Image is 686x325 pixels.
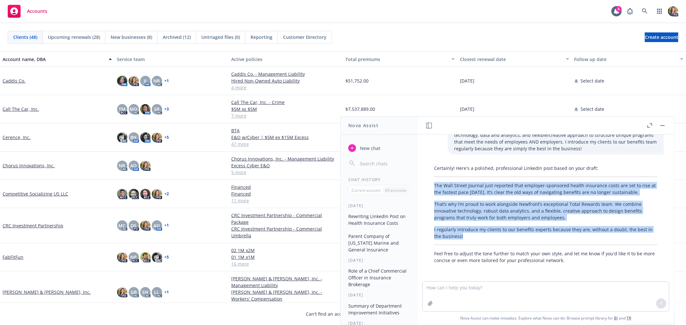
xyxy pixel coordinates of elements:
[3,77,25,84] a: Caddis Co.
[346,106,375,112] span: $7,537,889.00
[165,255,169,259] a: + 5
[140,220,151,231] img: photo
[154,222,160,229] span: AO
[154,106,160,112] span: SR
[624,5,636,18] a: Report a Bug
[152,189,162,199] img: photo
[341,177,417,182] div: Chat History
[165,136,169,139] a: + 5
[231,184,341,190] a: Financed
[306,311,380,317] span: Can't find an account?
[346,142,412,154] button: New chat
[165,224,169,227] a: + 1
[144,77,147,84] span: JJ
[341,292,417,298] div: [DATE]
[3,106,39,112] a: Call The Car, Inc.
[346,56,448,63] div: Total premiums
[117,189,127,199] img: photo
[3,254,23,260] a: FabFitFun
[111,34,152,40] span: New businesses (8)
[229,51,343,67] button: Active policies
[117,287,127,297] img: photo
[359,145,380,152] span: New chat
[231,254,341,260] a: 01 1M x1M
[346,301,412,318] button: Summary of Department Improvement Initiatives
[434,182,657,196] p: The Wall Street Journal just reported that employer-sponsored health insurance costs are set to r...
[131,222,137,229] span: DS
[154,77,160,84] span: NR
[3,56,105,63] div: Account name, DBA
[231,212,341,225] a: CRC Investment Partnership - Commercial Package
[231,260,341,267] a: 16 more
[616,6,622,12] div: 5
[140,161,151,171] img: photo
[154,289,160,295] span: LL
[346,231,412,255] button: Parent Company of [US_STATE] Marine and General Insurance
[457,51,572,67] button: Closest renewal date
[231,302,341,309] a: 5 more
[645,31,678,43] span: Create account
[131,254,137,260] span: NP
[341,258,417,263] div: [DATE]
[614,315,618,321] a: BI
[3,222,63,229] a: CRC Investment Partnership
[231,134,341,141] a: E&O w/Cyber | $5M ex $15M Excess
[581,77,605,84] span: Select date
[434,165,657,171] p: Certainly! Here's a polished, professional LinkedIn post based on your draft:
[3,289,91,295] a: [PERSON_NAME] & [PERSON_NAME], Inc.
[3,162,55,169] a: Chorus Innovations, Inc.
[117,56,226,63] div: Service team
[231,162,341,169] a: Excess Cyber E&O
[231,275,341,289] a: [PERSON_NAME] & [PERSON_NAME], Inc. - Management Liability
[653,5,666,18] a: Switch app
[574,56,677,63] div: Follow up date
[460,77,474,84] span: [DATE]
[5,2,50,20] a: Accounts
[460,106,474,112] span: [DATE]
[231,84,341,91] a: 4 more
[131,289,137,295] span: GB
[346,77,369,84] span: $51,752.00
[152,252,162,262] img: photo
[140,132,151,143] img: photo
[231,190,341,197] a: Financed
[129,189,139,199] img: photo
[131,134,137,141] span: BH
[231,169,341,176] a: 5 more
[119,222,126,229] span: MC
[627,315,631,321] a: TR
[27,9,47,14] span: Accounts
[231,56,341,63] div: Active policies
[638,5,651,18] a: Search
[434,250,657,264] p: Feel free to adjust the tone further to match your own style, and let me know if you'd like it to...
[48,34,100,40] span: Upcoming renewals (28)
[581,106,605,112] span: Select date
[117,132,127,143] img: photo
[343,51,458,67] button: Total premiums
[231,155,341,162] a: Chorus Innovations, Inc. - Management Liability
[231,106,341,112] a: $5M xs $5M
[231,127,341,134] a: BTA
[231,71,341,77] a: Caddis Co. - Management Liability
[117,76,127,86] img: photo
[152,132,162,143] img: photo
[359,159,410,168] input: Search chats
[165,192,169,196] a: + 2
[140,252,151,262] img: photo
[434,201,657,221] p: That’s why I’m proud to work alongside Newfront’s exceptional Total Rewards team. We combine inno...
[140,104,151,114] img: photo
[231,289,341,302] a: [PERSON_NAME] & [PERSON_NAME], Inc. - Workers' Compensation
[434,226,657,240] p: I regularly introduce my clients to our benefits experts because they are, without a doubt, the b...
[352,188,380,193] p: Current account
[129,76,139,86] img: photo
[668,6,678,16] img: photo
[341,203,417,208] div: [DATE]
[460,56,562,63] div: Closest renewal date
[130,106,138,112] span: MQ
[231,197,341,204] a: 11 more
[231,247,341,254] a: 02 1M x2M
[420,312,672,325] span: Nova Assist can make mistakes. Explore what Nova can do: Browse prompt library for and
[231,141,341,147] a: 47 more
[13,34,37,40] span: Clients (48)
